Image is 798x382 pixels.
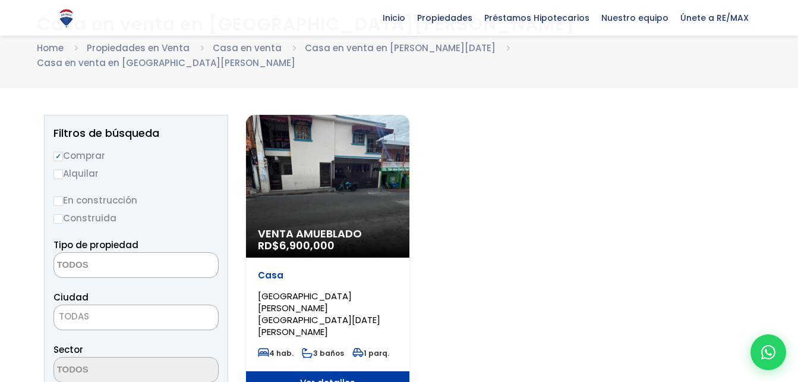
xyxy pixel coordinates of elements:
label: Comprar [53,148,219,163]
span: Únete a RE/MAX [674,9,755,27]
a: Casa en venta [213,42,282,54]
span: Sector [53,343,83,356]
span: Inicio [377,9,411,27]
span: 3 baños [302,348,344,358]
img: Logo de REMAX [56,8,77,29]
span: Préstamos Hipotecarios [478,9,595,27]
a: Propiedades en Venta [87,42,190,54]
h2: Filtros de búsqueda [53,127,219,139]
input: En construcción [53,196,63,206]
input: Comprar [53,152,63,161]
span: Tipo de propiedad [53,239,138,251]
span: Ciudad [53,291,89,303]
span: TODAS [54,308,218,325]
span: 4 hab. [258,348,294,358]
input: Alquilar [53,170,63,179]
label: Construida [53,211,219,226]
span: Propiedades [411,9,478,27]
li: Casa en venta en [GEOGRAPHIC_DATA][PERSON_NAME] [37,55,295,70]
span: Venta Amueblado [258,228,398,240]
span: 6,900,000 [279,238,335,253]
label: Alquilar [53,166,219,181]
span: TODAS [59,310,89,322]
label: En construcción [53,193,219,208]
span: Nuestro equipo [595,9,674,27]
span: TODAS [53,305,219,330]
a: Casa en venta en [PERSON_NAME][DATE] [305,42,496,54]
textarea: Search [54,253,169,278]
input: Construida [53,214,63,224]
span: [GEOGRAPHIC_DATA][PERSON_NAME][GEOGRAPHIC_DATA][DATE][PERSON_NAME] [258,290,380,338]
span: RD$ [258,238,335,253]
a: Home [37,42,64,54]
span: 1 parq. [352,348,389,358]
p: Casa [258,270,398,281]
